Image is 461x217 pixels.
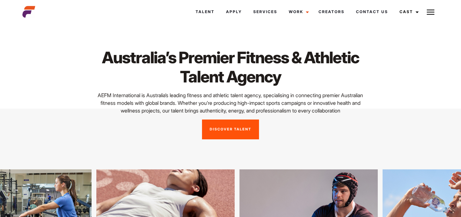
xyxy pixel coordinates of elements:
[220,3,247,20] a: Apply
[427,8,434,16] img: Burger icon
[247,3,283,20] a: Services
[394,3,423,20] a: Cast
[283,3,313,20] a: Work
[350,3,394,20] a: Contact Us
[202,120,259,139] a: Discover Talent
[313,3,350,20] a: Creators
[93,48,368,86] h1: Australia’s Premier Fitness & Athletic Talent Agency
[22,5,35,18] img: cropped-aefm-brand-fav-22-square.png
[190,3,220,20] a: Talent
[93,91,368,114] p: AEFM International is Australia’s leading fitness and athletic talent agency, specialising in con...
